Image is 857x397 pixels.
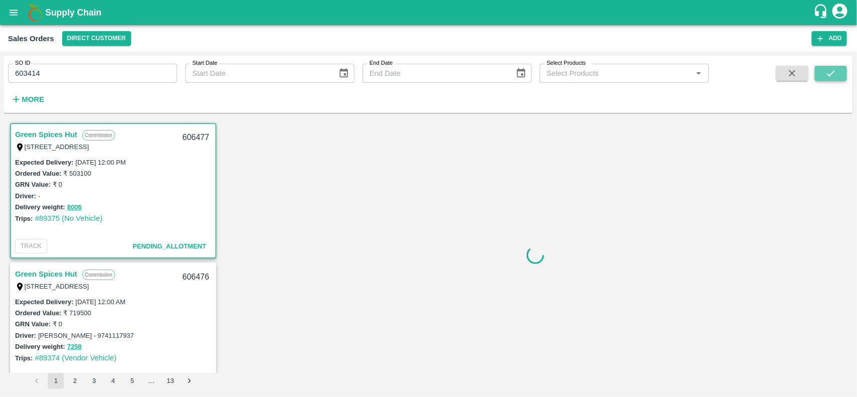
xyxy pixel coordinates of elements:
[15,192,36,200] label: Driver:
[15,343,65,350] label: Delivery weight:
[181,373,197,389] button: Go to next page
[143,376,159,386] div: …
[15,298,73,306] label: Expected Delivery :
[15,159,73,166] label: Expected Delivery :
[15,170,61,177] label: Ordered Value:
[82,270,115,280] p: Commission
[45,6,813,20] a: Supply Chain
[124,373,140,389] button: Go to page 5
[15,309,61,317] label: Ordered Value:
[15,181,51,188] label: GRN Value:
[35,354,116,362] a: #89374 (Vendor Vehicle)
[8,32,54,45] div: Sales Orders
[2,1,25,24] button: open drawer
[38,192,40,200] label: -
[75,298,125,306] label: [DATE] 12:00 AM
[812,31,847,46] button: Add
[62,31,131,46] button: Select DC
[162,373,178,389] button: Go to page 13
[63,309,91,317] label: ₹ 719500
[48,373,64,389] button: page 1
[53,320,62,328] label: ₹ 0
[82,130,115,141] p: Commission
[15,215,33,222] label: Trips:
[185,64,330,83] input: Start Date
[362,64,508,83] input: End Date
[105,373,121,389] button: Go to page 4
[25,283,89,290] label: [STREET_ADDRESS]
[27,373,199,389] nav: pagination navigation
[8,64,177,83] input: Enter SO ID
[15,128,77,141] a: Green Spices Hut
[176,126,215,150] div: 606477
[15,320,51,328] label: GRN Value:
[25,143,89,151] label: [STREET_ADDRESS]
[67,202,82,213] button: 8006
[831,2,849,23] div: account of current user
[370,59,393,67] label: End Date
[38,332,134,339] label: [PERSON_NAME] - 9741117937
[35,214,102,222] a: #89375 (No Vehicle)
[547,59,586,67] label: Select Products
[22,95,44,103] strong: More
[67,373,83,389] button: Go to page 2
[692,67,705,80] button: Open
[543,67,689,80] input: Select Products
[25,3,45,23] img: logo
[53,181,62,188] label: ₹ 0
[15,268,77,281] a: Green Spices Hut
[15,332,36,339] label: Driver:
[192,59,217,67] label: Start Date
[67,341,82,353] button: 7258
[15,59,30,67] label: SO ID
[45,8,101,18] b: Supply Chain
[512,64,531,83] button: Choose date
[176,266,215,289] div: 606476
[334,64,353,83] button: Choose date
[813,4,831,22] div: customer-support
[86,373,102,389] button: Go to page 3
[15,354,33,362] label: Trips:
[8,91,47,108] button: More
[63,170,91,177] label: ₹ 503100
[15,203,65,211] label: Delivery weight:
[75,159,126,166] label: [DATE] 12:00 PM
[133,242,206,250] span: Pending_Allotment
